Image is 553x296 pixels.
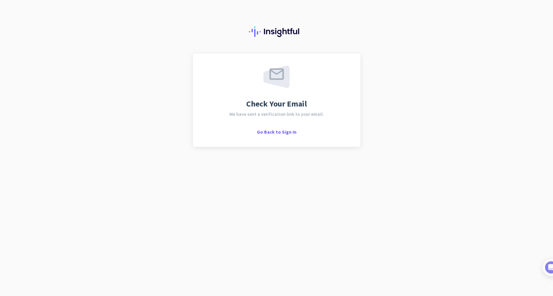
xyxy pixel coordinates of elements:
img: email-sent [263,65,290,88]
span: Check Your Email [246,100,307,108]
span: Go Back to Sign In [257,129,297,135]
span: We have sent a verification link to your email. [229,112,324,116]
img: Insightful [249,26,304,37]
